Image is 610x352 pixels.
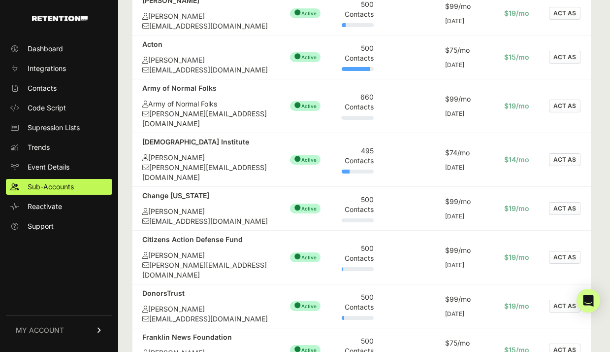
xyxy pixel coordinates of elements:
[6,199,112,214] a: Reactivate
[28,44,63,54] span: Dashboard
[445,17,477,25] div: [DATE]
[487,35,539,79] td: $15/mo
[28,162,69,172] span: Event Details
[142,250,270,260] div: [PERSON_NAME]
[342,92,374,112] div: 660 Contacts
[342,146,374,166] div: 495 Contacts
[6,80,112,96] a: Contacts
[445,197,477,207] div: $99/mo
[28,64,66,73] span: Integrations
[142,83,270,93] div: Army of Normal Folks
[445,110,477,118] div: [DATE]
[294,300,301,310] span: ●
[290,52,321,62] span: Active
[142,163,270,182] div: [PERSON_NAME][EMAIL_ADDRESS][DOMAIN_NAME]
[294,100,301,110] span: ●
[28,221,54,231] span: Support
[142,235,270,245] div: Citizens Action Defense Fund
[142,65,270,75] div: [EMAIL_ADDRESS][DOMAIN_NAME]
[549,100,580,112] button: ACT AS
[6,218,112,234] a: Support
[445,212,477,220] div: [DATE]
[142,11,270,21] div: [PERSON_NAME]
[342,170,374,174] div: Plan Usage: 24%
[28,202,62,211] span: Reactivate
[294,251,301,261] span: ●
[294,203,301,212] span: ●
[549,300,580,313] button: ACT AS
[28,103,66,113] span: Code Script
[142,39,270,49] div: Acton
[290,101,321,111] span: Active
[142,21,270,31] div: [EMAIL_ADDRESS][DOMAIN_NAME]
[445,246,477,255] div: $99/mo
[549,153,580,166] button: ACT AS
[294,7,301,17] span: ●
[445,310,477,318] div: [DATE]
[6,41,112,57] a: Dashboard
[142,99,270,109] div: Army of Normal Folks
[290,252,321,262] span: Active
[549,51,580,64] button: ACT AS
[6,315,112,345] a: MY ACCOUNT
[342,23,374,27] div: Plan Usage: 12%
[342,292,374,312] div: 500 Contacts
[445,338,477,348] div: $75/mo
[28,83,57,93] span: Contacts
[342,116,374,120] div: Plan Usage: 2%
[294,51,301,61] span: ●
[6,100,112,116] a: Code Script
[342,316,374,320] div: Plan Usage: 7%
[142,216,270,226] div: [EMAIL_ADDRESS][DOMAIN_NAME]
[142,260,270,280] div: [PERSON_NAME][EMAIL_ADDRESS][DOMAIN_NAME]
[142,55,270,65] div: [PERSON_NAME]
[142,288,270,298] div: DonorsTrust
[445,261,477,269] div: [DATE]
[487,133,539,187] td: $14/mo
[6,140,112,155] a: Trends
[487,79,539,133] td: $19/mo
[549,202,580,215] button: ACT AS
[445,94,477,104] div: $99/mo
[577,289,600,313] div: Open Intercom Messenger
[487,284,539,328] td: $19/mo
[342,218,374,222] div: Plan Usage: 0%
[6,179,112,195] a: Sub-Accounts
[28,182,74,192] span: Sub-Accounts
[142,109,270,129] div: [PERSON_NAME][EMAIL_ADDRESS][DOMAIN_NAME]
[445,1,477,11] div: $99/mo
[487,187,539,231] td: $19/mo
[549,251,580,264] button: ACT AS
[342,67,374,71] div: Plan Usage: 89%
[142,332,270,342] div: Franklin News Foundation
[549,7,580,20] button: ACT AS
[16,325,64,335] span: MY ACCOUNT
[6,61,112,76] a: Integrations
[142,304,270,314] div: [PERSON_NAME]
[445,164,477,172] div: [DATE]
[342,267,374,271] div: Plan Usage: 5%
[290,8,321,18] span: Active
[142,207,270,216] div: [PERSON_NAME]
[6,159,112,175] a: Event Details
[342,244,374,263] div: 500 Contacts
[142,191,270,201] div: Change [US_STATE]
[32,16,88,21] img: Retention.com
[142,314,270,324] div: [EMAIL_ADDRESS][DOMAIN_NAME]
[445,61,477,69] div: [DATE]
[28,123,80,133] span: Supression Lists
[445,294,477,304] div: $99/mo
[342,43,374,63] div: 500 Contacts
[290,155,321,165] span: Active
[487,231,539,284] td: $19/mo
[445,45,477,55] div: $75/mo
[142,137,270,147] div: [DEMOGRAPHIC_DATA] Institute
[142,153,270,163] div: [PERSON_NAME]
[28,142,50,152] span: Trends
[290,301,321,311] span: Active
[445,148,477,158] div: $74/mo
[290,204,321,213] span: Active
[6,120,112,136] a: Supression Lists
[294,154,301,164] span: ●
[342,195,374,214] div: 500 Contacts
